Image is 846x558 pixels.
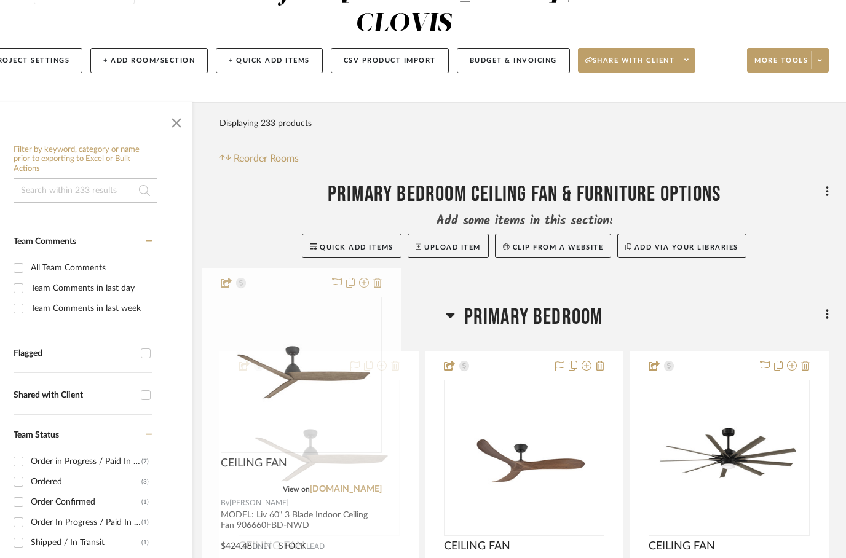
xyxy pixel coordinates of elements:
[90,48,208,73] button: + Add Room/Section
[239,380,399,535] div: 0
[331,48,449,73] button: CSV Product Import
[585,56,675,74] span: Share with client
[239,540,305,553] span: CEILING FAN
[408,234,489,258] button: Upload Item
[464,304,603,331] span: Primary Bedroom
[617,234,746,258] button: Add via your libraries
[31,258,149,278] div: All Team Comments
[31,278,149,298] div: Team Comments in last day
[652,381,806,535] img: CEILING FAN
[320,244,393,251] span: Quick Add Items
[14,178,157,203] input: Search within 233 results
[578,48,696,73] button: Share with client
[445,380,604,535] div: 0
[14,390,135,401] div: Shared with Client
[649,540,715,553] span: CEILING FAN
[141,533,149,552] div: (1)
[141,472,149,492] div: (3)
[216,48,323,73] button: + Quick Add Items
[495,234,611,258] button: Clip from a website
[302,234,401,258] button: Quick Add Items
[444,540,510,553] span: CEILING FAN
[457,48,570,73] button: Budget & Invoicing
[14,145,157,174] h6: Filter by keyword, category or name prior to exporting to Excel or Bulk Actions
[754,56,808,74] span: More tools
[164,108,189,133] button: Close
[445,406,604,510] img: CEILING FAN
[14,237,76,246] span: Team Comments
[14,348,135,359] div: Flagged
[747,48,829,73] button: More tools
[14,431,59,439] span: Team Status
[219,111,312,136] div: Displaying 233 products
[31,452,141,471] div: Order in Progress / Paid In Full / Freight Due to Ship
[141,513,149,532] div: (1)
[141,452,149,471] div: (7)
[31,492,141,512] div: Order Confirmed
[234,151,299,166] span: Reorder Rooms
[219,213,829,230] div: Add some items in this section:
[31,533,141,552] div: Shipped / In Transit
[31,472,141,492] div: Ordered
[31,299,149,318] div: Team Comments in last week
[31,513,141,532] div: Order In Progress / Paid In Full w/ Freight, No Balance due
[141,492,149,512] div: (1)
[219,151,299,166] button: Reorder Rooms
[649,380,809,535] div: 0
[240,387,398,529] img: CEILING FAN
